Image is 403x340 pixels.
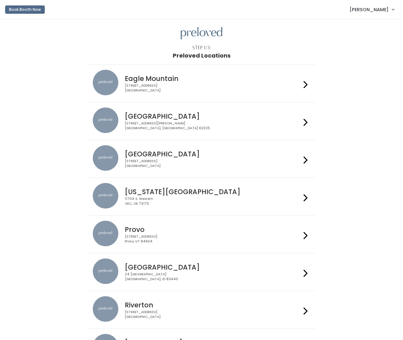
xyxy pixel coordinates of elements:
[125,301,301,309] h4: Riverton
[125,226,301,233] h4: Provo
[125,159,301,168] div: [STREET_ADDRESS] [GEOGRAPHIC_DATA]
[93,107,118,133] img: preloved location
[125,310,301,319] div: [STREET_ADDRESS] [GEOGRAPHIC_DATA]
[93,221,118,246] img: preloved location
[181,27,222,40] img: preloved logo
[93,107,310,135] a: preloved location [GEOGRAPHIC_DATA] [STREET_ADDRESS][PERSON_NAME][GEOGRAPHIC_DATA], [GEOGRAPHIC_D...
[125,121,301,130] div: [STREET_ADDRESS][PERSON_NAME] [GEOGRAPHIC_DATA], [GEOGRAPHIC_DATA] 62025
[93,183,310,210] a: preloved location [US_STATE][GEOGRAPHIC_DATA] 11704 S. WesternOKC, OK 73170
[125,234,301,244] div: [STREET_ADDRESS] Provo, UT 84604
[93,221,310,248] a: preloved location Provo [STREET_ADDRESS]Provo, UT 84604
[5,3,45,17] a: Book Booth Now
[93,258,310,286] a: preloved location [GEOGRAPHIC_DATA] 24 [GEOGRAPHIC_DATA][GEOGRAPHIC_DATA], ID 83440
[93,296,310,323] a: preloved location Riverton [STREET_ADDRESS][GEOGRAPHIC_DATA]
[93,296,118,322] img: preloved location
[125,75,301,82] h4: Eagle Mountain
[125,197,301,206] div: 11704 S. Western OKC, OK 73170
[125,83,301,93] div: [STREET_ADDRESS] [GEOGRAPHIC_DATA]
[5,5,45,14] button: Book Booth Now
[93,258,118,284] img: preloved location
[343,3,400,16] a: [PERSON_NAME]
[93,145,310,172] a: preloved location [GEOGRAPHIC_DATA] [STREET_ADDRESS][GEOGRAPHIC_DATA]
[125,188,301,195] h4: [US_STATE][GEOGRAPHIC_DATA]
[125,272,301,281] div: 24 [GEOGRAPHIC_DATA] [GEOGRAPHIC_DATA], ID 83440
[173,52,231,59] h1: Preloved Locations
[93,70,118,95] img: preloved location
[125,264,301,271] h4: [GEOGRAPHIC_DATA]
[192,44,211,51] div: Step 1/3:
[93,183,118,209] img: preloved location
[125,150,301,158] h4: [GEOGRAPHIC_DATA]
[125,113,301,120] h4: [GEOGRAPHIC_DATA]
[350,6,389,13] span: [PERSON_NAME]
[93,70,310,97] a: preloved location Eagle Mountain [STREET_ADDRESS][GEOGRAPHIC_DATA]
[93,145,118,171] img: preloved location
